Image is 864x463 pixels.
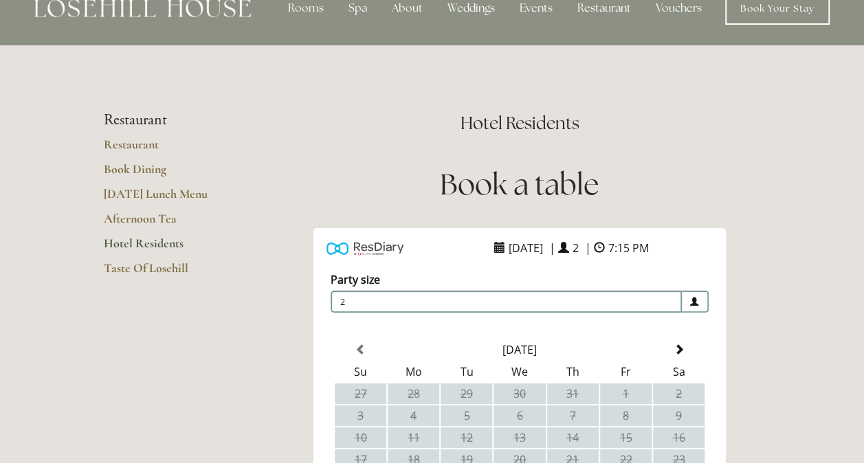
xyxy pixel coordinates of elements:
[279,111,761,135] h2: Hotel Residents
[569,237,582,259] span: 2
[547,383,599,404] td: 31
[104,186,235,211] a: [DATE] Lunch Menu
[335,383,386,404] td: 27
[335,361,386,382] th: Su
[441,383,492,404] td: 29
[388,361,439,382] th: Mo
[104,161,235,186] a: Book Dining
[653,383,705,404] td: 2
[547,405,599,426] td: 7
[331,291,682,313] span: 2
[279,164,761,205] h1: Book a table
[653,427,705,448] td: 16
[505,237,546,259] span: [DATE]
[653,405,705,426] td: 9
[388,427,439,448] td: 11
[494,361,545,382] th: We
[104,111,235,129] li: Restaurant
[600,427,652,448] td: 15
[494,427,545,448] td: 13
[600,383,652,404] td: 1
[335,405,386,426] td: 3
[494,383,545,404] td: 30
[104,137,235,161] a: Restaurant
[355,344,366,355] span: Previous Month
[547,361,599,382] th: Th
[673,344,684,355] span: Next Month
[441,361,492,382] th: Tu
[549,240,555,256] span: |
[653,361,705,382] th: Sa
[600,361,652,382] th: Fr
[600,405,652,426] td: 8
[388,383,439,404] td: 28
[331,272,380,287] label: Party size
[585,240,591,256] span: |
[547,427,599,448] td: 14
[335,427,386,448] td: 10
[605,237,652,259] span: 7:15 PM
[388,339,652,360] th: Select Month
[104,211,235,236] a: Afternoon Tea
[441,405,492,426] td: 5
[494,405,545,426] td: 6
[104,260,235,285] a: Taste Of Losehill
[326,238,403,258] img: Powered by ResDiary
[104,236,235,260] a: Hotel Residents
[441,427,492,448] td: 12
[388,405,439,426] td: 4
